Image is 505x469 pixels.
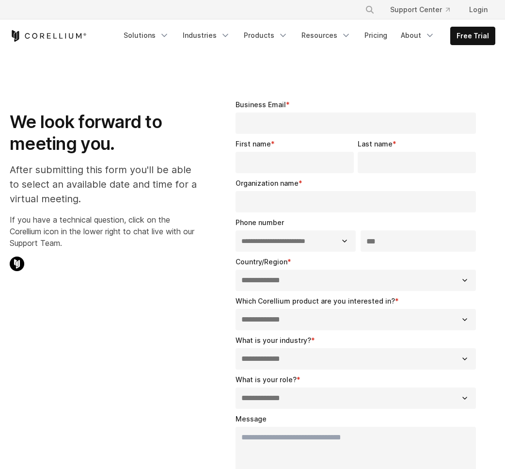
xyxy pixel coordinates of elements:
span: Business Email [236,100,286,109]
a: Corellium Home [10,30,87,42]
span: Country/Region [236,258,287,266]
span: First name [236,140,271,148]
p: If you have a technical question, click on the Corellium icon in the lower right to chat live wit... [10,214,201,249]
span: What is your role? [236,375,297,384]
a: Solutions [118,27,175,44]
span: Message [236,415,267,423]
div: Navigation Menu [118,27,495,45]
a: Products [238,27,294,44]
a: About [395,27,441,44]
a: Support Center [382,1,458,18]
p: After submitting this form you'll be able to select an available date and time for a virtual meet... [10,162,201,206]
span: What is your industry? [236,336,311,344]
a: Industries [177,27,236,44]
button: Search [361,1,379,18]
a: Pricing [359,27,393,44]
span: Which Corellium product are you interested in? [236,297,395,305]
a: Free Trial [451,27,495,45]
div: Navigation Menu [353,1,495,18]
h1: We look forward to meeting you. [10,111,201,155]
a: Resources [296,27,357,44]
span: Last name [358,140,393,148]
a: Login [461,1,495,18]
span: Phone number [236,218,284,226]
span: Organization name [236,179,299,187]
img: Corellium Chat Icon [10,257,24,271]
